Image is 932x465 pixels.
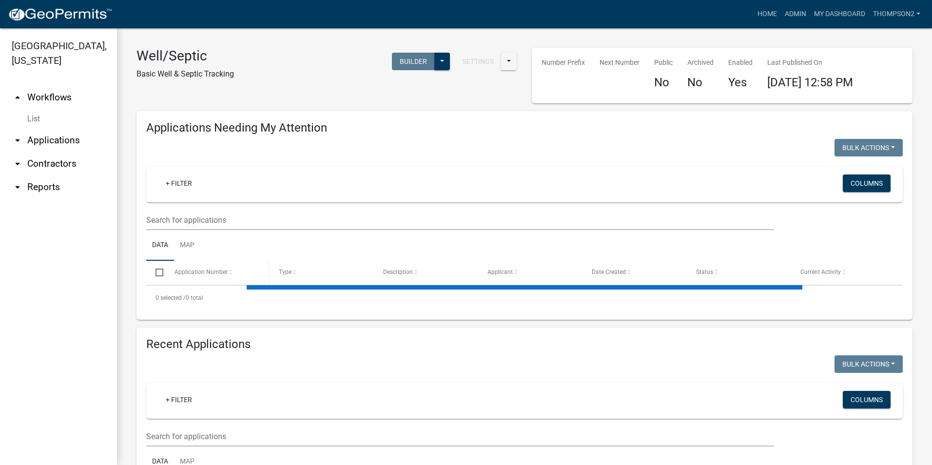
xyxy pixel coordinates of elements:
input: Search for applications [146,426,774,446]
i: arrow_drop_down [12,158,23,170]
button: Columns [843,391,891,408]
span: Status [696,269,713,275]
h4: Yes [728,76,753,90]
i: arrow_drop_up [12,92,23,103]
a: Admin [781,5,810,23]
a: + Filter [158,391,200,408]
span: Applicant [487,269,513,275]
h4: Applications Needing My Attention [146,121,903,135]
i: arrow_drop_down [12,135,23,146]
p: Last Published On [767,58,853,68]
p: Archived [687,58,714,68]
datatable-header-cell: Type [269,261,373,284]
span: [DATE] 12:58 PM [767,76,853,89]
p: Basic Well & Septic Tracking [136,68,234,80]
button: Settings [455,53,502,70]
h4: Recent Applications [146,337,903,351]
h4: No [654,76,673,90]
p: Enabled [728,58,753,68]
i: arrow_drop_down [12,181,23,193]
div: 0 total [146,286,903,310]
button: Bulk Actions [835,355,903,373]
input: Search for applications [146,210,774,230]
a: Thompson2 [869,5,924,23]
a: Map [174,230,200,261]
p: Next Number [600,58,640,68]
a: + Filter [158,174,200,192]
datatable-header-cell: Date Created [582,261,687,284]
button: Columns [843,174,891,192]
datatable-header-cell: Current Activity [791,261,895,284]
button: Builder [392,53,435,70]
span: 0 selected / [155,294,186,301]
span: Type [279,269,291,275]
a: Data [146,230,174,261]
h4: No [687,76,714,90]
datatable-header-cell: Select [146,261,165,284]
a: My Dashboard [810,5,869,23]
h3: Well/Septic [136,48,234,64]
a: Home [754,5,781,23]
datatable-header-cell: Applicant [478,261,582,284]
button: Bulk Actions [835,139,903,156]
p: Public [654,58,673,68]
span: Application Number [175,269,228,275]
datatable-header-cell: Application Number [165,261,269,284]
span: Current Activity [800,269,841,275]
p: Number Prefix [542,58,585,68]
span: Date Created [592,269,626,275]
datatable-header-cell: Status [687,261,791,284]
datatable-header-cell: Description [374,261,478,284]
span: Description [383,269,413,275]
